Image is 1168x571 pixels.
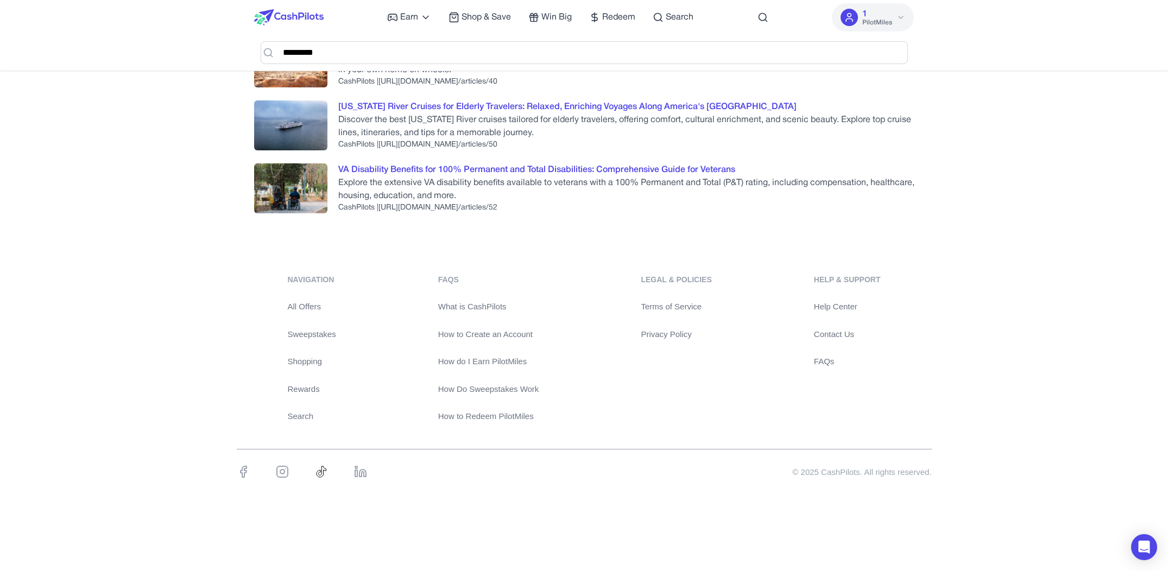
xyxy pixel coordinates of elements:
[288,383,336,396] a: Rewards
[814,328,881,341] a: Contact Us
[254,9,324,26] img: CashPilots Logo
[832,3,914,31] button: 1PilotMiles
[438,301,539,313] a: What is CashPilots
[400,11,418,24] span: Earn
[378,202,497,213] button: [URL][DOMAIN_NAME]/articles/52
[641,301,711,313] a: Terms of Service
[338,77,914,87] div: CashPilots |
[641,328,711,341] a: Privacy Policy
[438,410,539,423] a: How to Redeem PilotMiles
[387,11,431,24] a: Earn
[288,274,336,285] div: navigation
[438,383,539,396] a: How Do Sweepstakes Work
[862,18,892,27] span: PilotMiles
[666,11,693,24] span: Search
[338,100,797,113] button: [US_STATE] River Cruises for Elderly Travelers: Relaxed, Enriching Voyages Along America's [GEOGR...
[338,176,914,202] div: Explore the extensive VA disability benefits available to veterans with a 100% Permanent and Tota...
[602,11,635,24] span: Redeem
[338,163,735,176] button: VA Disability Benefits for 100% Permanent and Total Disabilities: Comprehensive Guide for Veterans
[814,356,881,368] a: FAQs
[653,11,693,24] a: Search
[1131,534,1157,560] div: Open Intercom Messenger
[641,274,711,285] div: Legal & Policies
[288,328,336,341] a: Sweepstakes
[378,77,497,87] button: [URL][DOMAIN_NAME]/articles/40
[288,301,336,313] a: All Offers
[792,466,931,479] div: © 2025 CashPilots. All rights reserved.
[541,11,572,24] span: Win Big
[254,100,327,150] img: Mississippi River Cruises for Elderly Travelers: Relaxed, Enriching Voyages Along America's Heart...
[862,8,867,21] span: 1
[528,11,572,24] a: Win Big
[288,356,336,368] a: Shopping
[814,301,881,313] a: Help Center
[254,163,327,213] img: VA Disability Benefits for 100% Permanent and Total Disabilities: Comprehensive Guide for Veterans
[462,11,511,24] span: Shop & Save
[315,465,328,478] img: TikTok
[338,113,914,139] div: Discover the best [US_STATE] River cruises tailored for elderly travelers, offering comfort, cult...
[589,11,635,24] a: Redeem
[814,274,881,285] div: Help & Support
[449,11,511,24] a: Shop & Save
[338,139,914,150] div: CashPilots |
[438,274,539,285] div: FAQs
[378,139,497,150] button: [URL][DOMAIN_NAME]/articles/50
[438,356,539,368] a: How do I Earn PilotMiles
[288,410,336,423] a: Search
[338,202,914,213] div: CashPilots |
[438,328,539,341] a: How to Create an Account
